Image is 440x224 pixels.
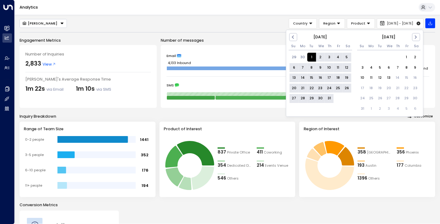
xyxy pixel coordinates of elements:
div: 546 [218,175,226,182]
span: via Email [46,87,64,92]
span: View [42,61,56,67]
div: 1396Others [358,175,392,182]
div: Not available Monday, August 25th, 2025 [367,94,376,103]
div: Not available Sunday, August 17th, 2025 [358,84,367,93]
div: Sunday [291,44,295,48]
div: Not available Saturday, August 23rd, 2025 [411,84,420,93]
div: Not available Friday, September 5th, 2025 [402,104,411,113]
button: Region [319,18,345,28]
div: Thursday [327,44,332,48]
div: Choose Saturday, August 2nd, 2025 [411,53,420,62]
div: Choose Monday, August 11th, 2025 [367,74,376,82]
div: Choose Monday, June 30th, 2025 [298,53,307,62]
div: Not available Thursday, August 14th, 2025 [393,74,402,82]
button: Next Month [412,33,420,41]
span: Phoenix [406,150,419,155]
div: 177Columbia [397,162,431,169]
div: Choose Sunday, June 29th, 2025 [290,53,299,62]
div: Choose Friday, August 1st, 2025 [402,53,411,62]
div: Not available Saturday, August 16th, 2025 [411,74,420,82]
div: Choose Monday, July 21st, 2025 [298,84,307,93]
div: Choose Wednesday, July 23rd, 2025 [316,84,325,93]
tspan: 194 [141,183,148,188]
p: Number of messages [161,37,435,43]
div: Choose Monday, July 28th, 2025 [298,94,307,103]
div: Choose Wednesday, August 13th, 2025 [384,74,393,82]
div: Choose Wednesday, July 30th, 2025 [316,94,325,103]
div: Not available Friday, August 22nd, 2025 [402,84,411,93]
button: [DATE] - [DATE] [377,18,423,28]
div: Choose Saturday, July 12th, 2025 [342,63,351,72]
div: Not available Sunday, August 24th, 2025 [358,94,367,103]
tspan: 4,133 Inbound [168,60,191,65]
div: Tuesday [309,44,313,48]
span: via SMS [96,87,111,92]
div: Month August, 2025 [358,51,420,113]
div: Choose Tuesday, July 8th, 2025 [307,63,316,72]
div: SMS [167,83,429,87]
div: Choose Thursday, July 3rd, 2025 [325,53,334,62]
tspan: 352 [141,152,148,157]
div: Choose Saturday, July 19th, 2025 [342,74,351,82]
div: Not available Monday, September 1st, 2025 [367,104,376,113]
div: Choose Friday, July 25th, 2025 [334,84,343,93]
div: Choose Wednesday, July 9th, 2025 [316,63,325,72]
div: 2,833 [25,59,41,68]
div: 411Coworking [257,149,291,156]
div: Choose Thursday, July 31st, 2025 [325,94,334,103]
div: Not available Tuesday, August 26th, 2025 [376,94,384,103]
div: 214 [257,162,264,169]
span: Events Venue [265,163,288,168]
div: Choose Friday, July 4th, 2025 [334,53,343,62]
button: Product [347,18,375,28]
span: Region [323,21,335,26]
div: Monday [300,44,304,48]
div: [PERSON_NAME]'s Average Response Time [25,76,151,82]
tspan: 9,907 Outbound [400,66,428,71]
div: Choose Saturday, August 9th, 2025 [411,63,420,72]
div: Choose Sunday, July 20th, 2025 [290,84,299,93]
div: Choose Monday, August 4th, 2025 [367,63,376,72]
div: Choose Saturday, July 26th, 2025 [342,84,351,93]
div: Choose Tuesday, July 22nd, 2025 [307,84,316,93]
div: Not available Saturday, August 30th, 2025 [411,94,420,103]
div: 177 [397,162,404,169]
div: Choose Monday, July 14th, 2025 [298,74,307,82]
div: Choose Wednesday, July 16th, 2025 [316,74,325,82]
div: Not available Friday, August 29th, 2025 [402,94,411,103]
span: Chicago [367,150,392,155]
div: Not available Wednesday, September 3rd, 2025 [384,104,393,113]
div: [DATE] [357,34,420,40]
div: Friday [336,44,341,48]
div: 358 [358,149,366,156]
tspan: 0-2 people [25,137,44,142]
div: Choose Tuesday, July 15th, 2025 [307,74,316,82]
div: Sunday [360,44,364,48]
div: 546Others [218,175,252,182]
div: Saturday [346,44,350,48]
div: Not available Thursday, September 4th, 2025 [393,104,402,113]
div: Choose Sunday, August 3rd, 2025 [358,63,367,72]
div: Choose Tuesday, August 12th, 2025 [376,74,384,82]
p: Engagement Metrics [20,37,157,43]
div: Choose Sunday, July 27th, 2025 [290,94,299,103]
div: Choose Thursday, August 7th, 2025 [393,63,402,72]
div: Button group with a nested menu [20,19,67,28]
button: Previous Month [289,33,297,41]
div: Not available Wednesday, August 27th, 2025 [384,94,393,103]
div: Choose Wednesday, July 2nd, 2025 [316,53,325,62]
div: Choose Sunday, August 10th, 2025 [358,74,367,82]
div: Inquiry Breakdown [20,113,56,119]
div: [DATE] [289,34,352,40]
div: Wednesday [387,44,391,48]
span: Austin [365,163,376,168]
div: Not available Friday, August 15th, 2025 [402,74,411,82]
div: Choose Monday, July 7th, 2025 [298,63,307,72]
tspan: 6-10 people [25,168,46,173]
div: Choose Thursday, July 10th, 2025 [325,63,334,72]
div: 356 [397,149,405,156]
div: Not available Wednesday, August 20th, 2025 [384,84,393,93]
span: Private Office [227,150,250,155]
div: 356Phoenix [397,149,431,156]
a: Analytics [20,5,38,10]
